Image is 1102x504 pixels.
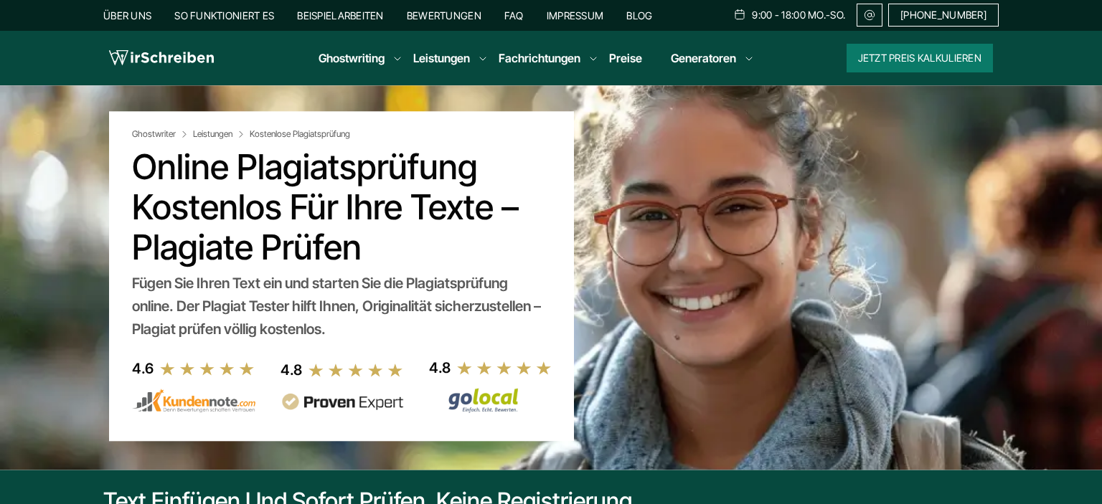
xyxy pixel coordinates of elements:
[250,128,350,140] span: Kostenlose Plagiatsprüfung
[109,47,214,69] img: logo wirschreiben
[193,128,247,140] a: Leistungen
[132,128,190,140] a: Ghostwriter
[671,49,736,67] a: Generatoren
[103,9,151,22] a: Über uns
[297,9,383,22] a: Beispielarbeiten
[132,147,551,267] h1: Online Plagiatsprüfung kostenlos für Ihre Texte – Plagiate prüfen
[132,272,551,341] div: Fügen Sie Ihren Text ein und starten Sie die Plagiatsprüfung online. Der Plagiat Tester hilft Ihn...
[413,49,470,67] a: Leistungen
[626,9,652,22] a: Blog
[319,49,385,67] a: Ghostwriting
[308,362,404,378] img: stars
[132,389,255,413] img: kundennote
[499,49,580,67] a: Fachrichtungen
[733,9,746,20] img: Schedule
[429,387,552,413] img: Wirschreiben Bewertungen
[609,51,642,65] a: Preise
[456,360,552,376] img: stars
[888,4,999,27] a: [PHONE_NUMBER]
[429,356,451,379] div: 4.8
[863,9,876,21] img: Email
[547,9,604,22] a: Impressum
[159,361,255,376] img: stars
[900,9,986,21] span: [PHONE_NUMBER]
[407,9,481,22] a: Bewertungen
[752,9,845,21] span: 9:00 - 18:00 Mo.-So.
[847,44,993,72] button: Jetzt Preis kalkulieren
[281,393,404,411] img: provenexpert reviews
[132,357,154,380] div: 4.6
[281,358,302,381] div: 4.8
[174,9,274,22] a: So funktioniert es
[504,9,524,22] a: FAQ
